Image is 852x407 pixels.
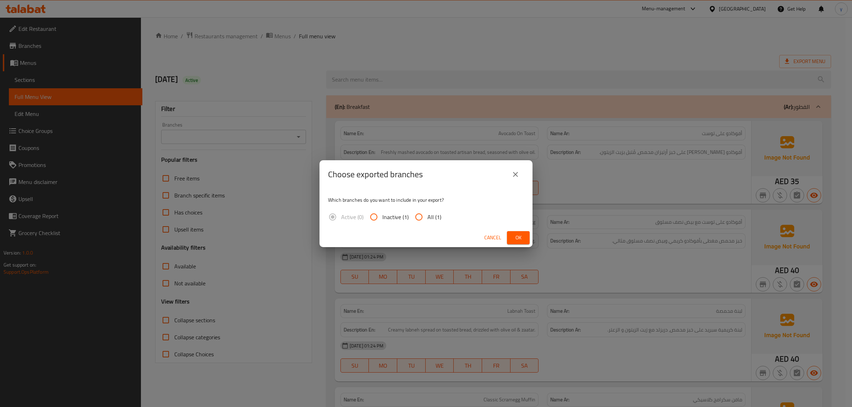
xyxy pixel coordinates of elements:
[382,213,409,221] span: Inactive (1)
[481,231,504,244] button: Cancel
[427,213,441,221] span: All (1)
[328,169,423,180] h2: Choose exported branches
[341,213,364,221] span: Active (0)
[507,166,524,183] button: close
[484,233,501,242] span: Cancel
[513,233,524,242] span: Ok
[507,231,530,244] button: Ok
[328,196,524,203] p: Which branches do you want to include in your export?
